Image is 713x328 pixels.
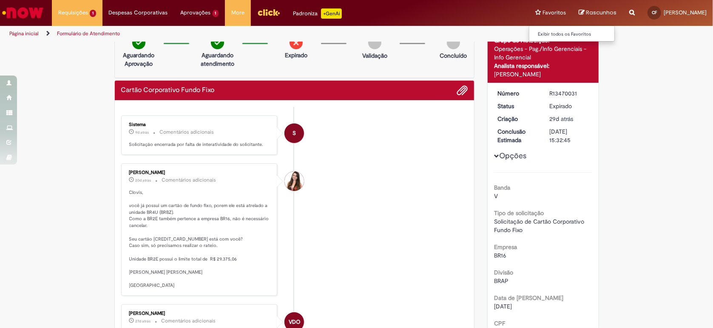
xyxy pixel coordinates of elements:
p: Validação [362,51,387,60]
span: Rascunhos [586,8,616,17]
ul: Favoritos [529,25,615,42]
span: S [293,123,296,143]
time: 22/09/2025 10:00:01 [136,130,149,135]
a: Exibir todos os Favoritos [529,30,623,39]
div: System [284,123,304,143]
div: Analista responsável: [494,62,592,70]
span: Solicitação de Cartão Corporativo Fundo Fixo [494,218,586,234]
p: Aguardando Aprovação [118,51,159,68]
span: Aprovações [181,8,211,17]
small: Comentários adicionais [162,177,216,184]
p: Solicitação encerrada por falta de interatividade do solicitante. [129,141,271,148]
span: [DATE] [494,303,512,310]
span: Requisições [58,8,88,17]
ul: Trilhas de página [6,26,469,42]
p: Concluído [440,51,467,60]
div: [PERSON_NAME] [129,311,271,316]
div: Thais Dos Santos [284,171,304,191]
span: BR16 [494,252,506,259]
small: Comentários adicionais [162,317,216,325]
span: 29d atrás [550,115,574,123]
time: 01/09/2025 17:54:38 [550,115,574,123]
span: 20d atrás [136,178,151,183]
div: R13470031 [550,89,589,98]
a: Rascunhos [579,9,616,17]
div: [DATE] 15:32:45 [550,127,589,144]
b: CPF [494,320,505,327]
b: Empresa [494,243,517,251]
img: remove.png [290,36,303,49]
span: 9d atrás [136,130,149,135]
span: Favoritos [543,8,566,17]
dt: Criação [491,115,543,123]
b: Data de [PERSON_NAME] [494,294,563,302]
time: 11/09/2025 12:17:17 [136,178,151,183]
img: ServiceNow [1,4,45,21]
a: Formulário de Atendimento [57,30,120,37]
div: Sistema [129,122,271,127]
dt: Status [491,102,543,110]
img: img-circle-grey.png [447,36,460,49]
div: Operações - Pag./Info Gerenciais - Info Gerencial [494,45,592,62]
img: click_logo_yellow_360x200.png [257,6,280,19]
span: BRAP [494,277,508,285]
img: img-circle-grey.png [368,36,381,49]
span: [PERSON_NAME] [664,9,707,16]
div: Padroniza [293,8,342,19]
div: 01/09/2025 17:54:38 [550,115,589,123]
div: Expirado [550,102,589,110]
h2: Cartão Corporativo Fundo Fixo Histórico de tíquete [121,87,215,94]
b: Tipo de solicitação [494,209,544,217]
img: check-circle-green.png [211,36,224,49]
b: Banda [494,184,510,191]
p: +GenAi [321,8,342,19]
span: Despesas Corporativas [109,8,168,17]
div: [PERSON_NAME] [494,70,592,78]
div: [PERSON_NAME] [129,170,271,175]
small: Comentários adicionais [160,129,214,136]
dt: Conclusão Estimada [491,127,543,144]
button: Adicionar anexos [457,85,468,96]
p: Clovis, você já possui um cartão de fundo fixo, porem ele está atrelado a unidade BR4U (BRBZ). Co... [129,189,271,289]
b: Divisão [494,269,513,276]
span: CF [652,10,657,15]
a: Página inicial [9,30,39,37]
span: 1 [213,10,219,17]
dt: Número [491,89,543,98]
span: 27d atrás [136,319,151,324]
p: Expirado [285,51,307,59]
p: Aguardando atendimento [197,51,238,68]
time: 04/09/2025 09:32:42 [136,319,151,324]
span: V [494,192,498,200]
img: check-circle-green.png [132,36,145,49]
span: 1 [90,10,96,17]
span: More [231,8,244,17]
